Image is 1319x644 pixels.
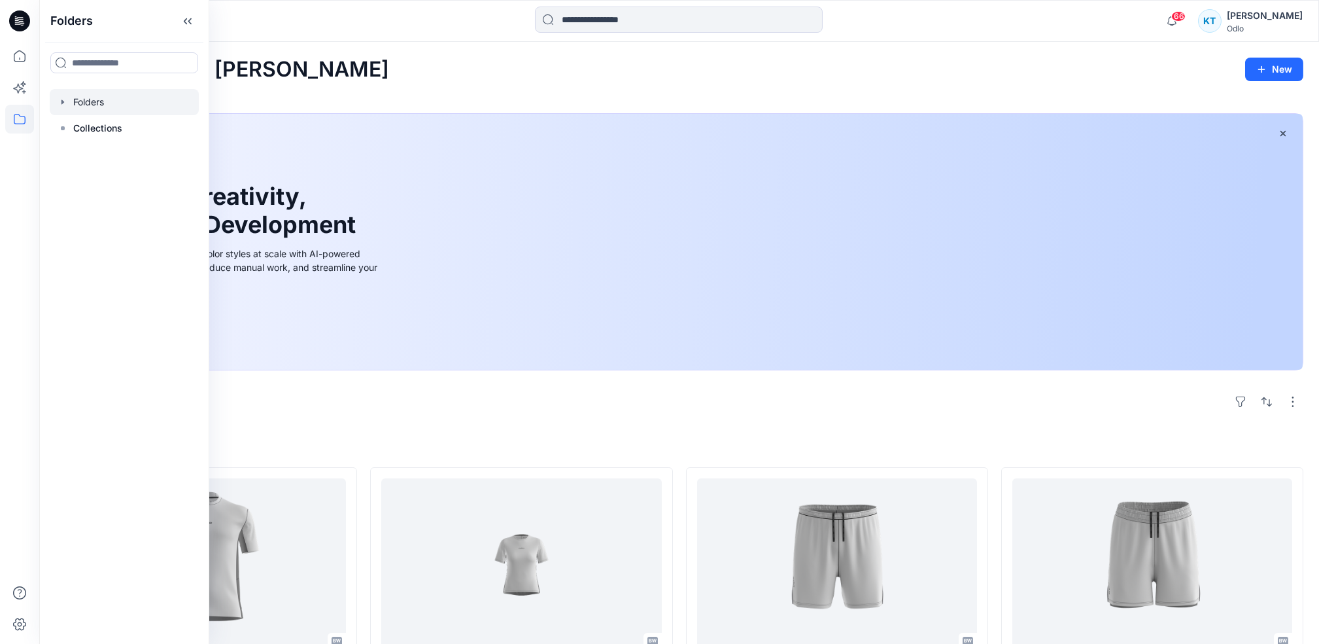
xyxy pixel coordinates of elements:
[1227,8,1303,24] div: [PERSON_NAME]
[1198,9,1222,33] div: KT
[73,120,122,136] p: Collections
[87,183,362,239] h1: Unleash Creativity, Speed Up Development
[1171,11,1186,22] span: 66
[1227,24,1303,33] div: Odlo
[87,304,381,330] a: Discover more
[1245,58,1303,81] button: New
[87,247,381,288] div: Explore ideas faster and recolor styles at scale with AI-powered tools that boost creativity, red...
[55,58,389,82] h2: Welcome back, [PERSON_NAME]
[55,438,1303,454] h4: Styles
